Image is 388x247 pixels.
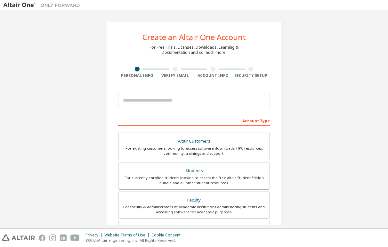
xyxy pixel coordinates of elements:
div: Cookie Consent [151,233,184,238]
img: linkedin.svg [60,235,67,241]
div: Account Info [194,73,232,78]
div: Privacy [85,233,104,238]
div: Security Setup [232,73,270,78]
div: Account Type [118,115,270,126]
div: Personal Info [118,73,156,78]
img: facebook.svg [39,235,45,241]
div: Verify Email [156,73,194,78]
div: For currently enrolled students looking to access the free Altair Student Edition bundle and all ... [122,175,266,185]
img: Altair One [3,2,83,8]
img: instagram.svg [49,235,56,241]
div: For existing customers looking to access software downloads, HPC resources, community, trainings ... [122,146,266,156]
div: For faculty & administrators of academic institutions administering students and accessing softwa... [122,204,266,215]
div: For Free Trials, Licenses, Downloads, Learning & Documentation and so much more. [150,45,238,55]
div: Faculty [122,196,266,205]
p: © 2025 Altair Engineering, Inc. All Rights Reserved. [85,238,184,243]
div: Create an Altair One Account [142,33,246,41]
div: Website Terms of Use [104,233,151,238]
img: altair_logo.svg [2,235,35,241]
div: Everyone else [122,225,266,234]
div: Students [122,166,266,175]
div: Altair Customers [122,137,266,146]
img: youtube.svg [70,235,80,241]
